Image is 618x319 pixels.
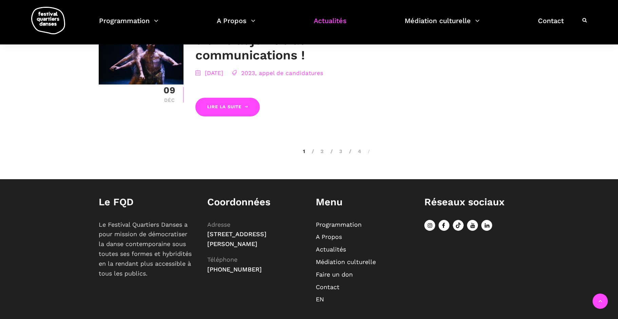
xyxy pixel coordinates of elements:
a: Contact [316,283,340,290]
h1: Coordonnées [207,196,302,208]
div: Déc [163,98,176,102]
p: Le Festival Quartiers Danses a pour mission de démocratiser la danse contemporaine sous toutes se... [99,220,194,279]
a: Contact [538,15,564,35]
a: Programmation [316,221,362,228]
a: Lire la suite [195,98,260,116]
a: A Propos [217,15,255,35]
a: Médiation culturelle [405,15,480,35]
a: [DATE] [205,70,223,76]
a: Faire un don [316,271,353,278]
a: Programmation [99,15,158,35]
img: _MG_4117 [99,32,184,85]
a: 4 [349,148,361,154]
a: Actualités [314,15,347,35]
span: [PHONE_NUMBER] [207,266,262,273]
a: A Propos [316,233,342,240]
a: Médiation culturelle [316,258,376,265]
div: 09 [163,86,176,95]
h1: Menu [316,196,411,208]
span: [STREET_ADDRESS][PERSON_NAME] [207,230,267,247]
a: 3 [330,148,342,154]
a: 2023 [241,70,255,76]
a: appel de candidatures [259,70,323,76]
span: 1 [303,148,305,154]
span: , [255,70,257,76]
a: 2 [312,148,324,154]
span: Adresse [207,221,230,228]
img: logo-fqd-med [31,7,65,34]
a: Actualités [316,246,346,253]
h1: Le FQD [99,196,194,208]
h1: Réseaux sociaux [424,196,519,208]
a: EN [316,296,324,303]
span: Téléphone [207,256,237,263]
